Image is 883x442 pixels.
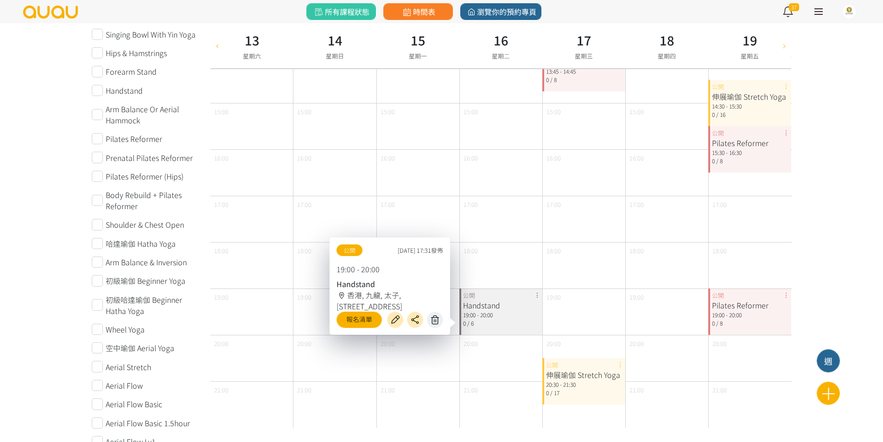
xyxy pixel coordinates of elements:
[712,300,788,311] div: Pilates Reformer
[337,289,443,312] div: 香港, 九龍, 太子, [STREET_ADDRESS]
[106,152,193,163] span: Prenatal Pilates Reformer
[214,246,229,255] span: 18:00
[465,6,536,17] span: 瀏覽你的預約專頁
[106,256,187,268] span: Arm Balance & Inversion
[629,293,644,301] span: 19:00
[297,154,311,162] span: 16:00
[712,339,727,348] span: 20:00
[712,137,788,148] div: Pilates Reformer
[297,293,311,301] span: 19:00
[409,51,427,60] span: 星期一
[546,293,561,301] span: 19:00
[243,31,261,50] h3: 13
[306,3,376,20] a: 所有課程狀態
[712,91,788,102] div: 伸展瑜伽 Stretch Yoga
[243,51,261,60] span: 星期六
[337,244,362,256] span: 公開
[22,6,79,19] img: logo.svg
[297,200,311,209] span: 17:00
[546,200,561,209] span: 17:00
[467,319,474,327] span: / 6
[629,154,644,162] span: 16:00
[712,102,788,110] div: 14:30 - 15:30
[409,31,427,50] h3: 15
[106,417,190,429] span: Aerial Flow Basic 1.5hour
[214,339,229,348] span: 20:00
[464,107,478,116] span: 15:00
[106,66,157,77] span: Forearm Stand
[297,339,311,348] span: 20:00
[326,51,344,60] span: 星期日
[106,238,176,249] span: 哈達瑜伽 Hatha Yoga
[337,278,443,289] div: Handstand
[658,51,676,60] span: 星期四
[629,385,644,394] span: 21:00
[629,107,644,116] span: 15:00
[381,339,395,348] span: 20:00
[106,103,197,126] span: Arm Balance Or Aerial Hammock
[546,76,549,83] span: 0
[741,31,759,50] h3: 19
[546,67,622,76] div: 13:45 - 14:45
[463,300,539,311] div: Handstand
[297,107,311,116] span: 15:00
[463,319,466,327] span: 0
[463,311,539,319] div: 19:00 - 20:00
[106,85,143,96] span: Handstand
[716,110,725,118] span: / 16
[658,31,676,50] h3: 18
[381,200,395,209] span: 17:00
[464,385,478,394] span: 21:00
[712,319,715,327] span: 0
[460,3,541,20] a: 瀏覽你的預約專頁
[712,385,727,394] span: 21:00
[106,380,143,391] span: Aerial Flow
[492,31,510,50] h3: 16
[629,200,644,209] span: 17:00
[464,154,478,162] span: 16:00
[106,171,184,182] span: Pilates Reformer (Hips)
[817,355,839,367] div: 週
[106,398,162,410] span: Aerial Flow Basic
[546,107,561,116] span: 15:00
[712,157,715,165] span: 0
[381,107,395,116] span: 15:00
[789,3,799,11] span: 37
[214,385,229,394] span: 21:00
[492,51,510,60] span: 星期二
[464,200,478,209] span: 17:00
[546,246,561,255] span: 18:00
[337,312,382,328] a: 報名清單
[106,47,167,58] span: Hips & Hamstrings
[106,133,162,144] span: Pilates Reformer
[546,389,549,397] span: 0
[712,311,788,319] div: 19:00 - 20:00
[106,342,174,353] span: 空中瑜伽 Aerial Yoga
[546,339,561,348] span: 20:00
[381,385,395,394] span: 21:00
[214,200,229,209] span: 17:00
[106,324,145,335] span: Wheel Yoga
[550,76,557,83] span: / 8
[398,246,443,255] span: [DATE] 17:31發佈
[716,319,723,327] span: / 8
[214,293,229,301] span: 19:00
[629,246,644,255] span: 18:00
[712,110,715,118] span: 0
[712,148,788,157] div: 15:30 - 16:30
[106,361,151,372] span: Aerial Stretch
[712,246,727,255] span: 18:00
[313,6,369,17] span: 所有課程狀態
[401,6,435,17] span: 時間表
[297,246,311,255] span: 18:00
[383,3,453,20] a: 時間表
[106,294,197,316] span: 初級哈達瑜伽 Beginner Hatha Yoga
[716,157,723,165] span: / 8
[326,31,344,50] h3: 14
[550,389,559,397] span: / 17
[629,339,644,348] span: 20:00
[575,51,593,60] span: 星期三
[464,339,478,348] span: 20:00
[464,246,478,255] span: 18:00
[546,369,622,380] div: 伸展瑜伽 Stretch Yoga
